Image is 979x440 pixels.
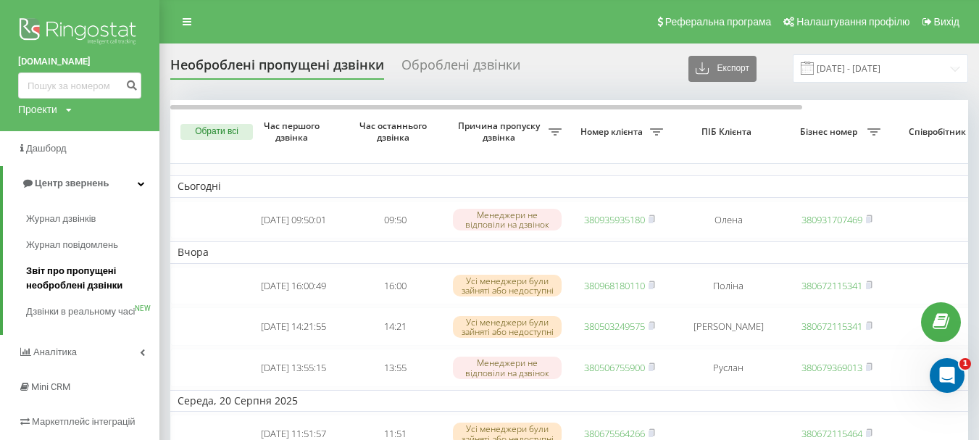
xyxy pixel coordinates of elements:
[26,232,159,258] a: Журнал повідомлень
[18,72,141,99] input: Пошук за номером
[3,166,159,201] a: Центр звернень
[934,16,959,28] span: Вихід
[243,201,344,239] td: [DATE] 09:50:01
[26,212,96,226] span: Журнал дзвінків
[670,349,786,387] td: Руслан
[344,201,446,239] td: 09:50
[665,16,772,28] span: Реферальна програма
[801,320,862,333] a: 380672115341
[453,209,562,231] div: Менеджери не відповіли на дзвінок
[170,57,384,80] div: Необроблені пропущені дзвінки
[243,267,344,305] td: [DATE] 16:00:49
[584,213,645,226] a: 380935935180
[801,427,862,440] a: 380672115464
[254,120,333,143] span: Час першого дзвінка
[670,201,786,239] td: Олена
[18,54,141,69] a: [DOMAIN_NAME]
[584,279,645,292] a: 380968180110
[453,357,562,378] div: Менеджери не відповіли на дзвінок
[26,143,67,154] span: Дашборд
[180,124,253,140] button: Обрати всі
[26,206,159,232] a: Журнал дзвінків
[584,427,645,440] a: 380675564266
[670,267,786,305] td: Поліна
[453,316,562,338] div: Усі менеджери були зайняті або недоступні
[801,279,862,292] a: 380672115341
[453,275,562,296] div: Усі менеджери були зайняті або недоступні
[32,416,136,427] span: Маркетплейс інтеграцій
[18,14,141,51] img: Ringostat logo
[26,304,135,319] span: Дзвінки в реальному часі
[243,307,344,346] td: [DATE] 14:21:55
[26,299,159,325] a: Дзвінки в реальному часіNEW
[801,361,862,374] a: 380679369013
[959,358,971,370] span: 1
[344,307,446,346] td: 14:21
[401,57,520,80] div: Оброблені дзвінки
[683,126,774,138] span: ПІБ Клієнта
[453,120,549,143] span: Причина пропуску дзвінка
[793,126,867,138] span: Бізнес номер
[31,381,70,392] span: Mini CRM
[33,346,77,357] span: Аналiтика
[344,267,446,305] td: 16:00
[35,178,109,188] span: Центр звернень
[688,56,757,82] button: Експорт
[584,361,645,374] a: 380506755900
[801,213,862,226] a: 380931707469
[670,307,786,346] td: [PERSON_NAME]
[576,126,650,138] span: Номер клієнта
[26,258,159,299] a: Звіт про пропущені необроблені дзвінки
[796,16,909,28] span: Налаштування профілю
[930,358,965,393] iframe: Intercom live chat
[356,120,434,143] span: Час останнього дзвінка
[26,238,118,252] span: Журнал повідомлень
[344,349,446,387] td: 13:55
[18,102,57,117] div: Проекти
[584,320,645,333] a: 380503249575
[243,349,344,387] td: [DATE] 13:55:15
[26,264,152,293] span: Звіт про пропущені необроблені дзвінки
